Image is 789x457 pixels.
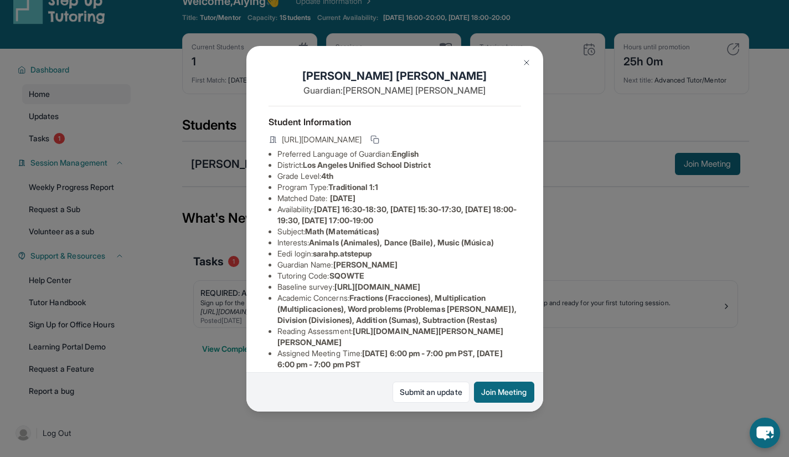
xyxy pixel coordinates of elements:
li: Tutoring Code : [277,270,521,281]
li: District: [277,160,521,171]
li: Grade Level: [277,171,521,182]
span: 4th [321,171,333,181]
span: [DATE] 16:30-18:30, [DATE] 15:30-17:30, [DATE] 18:00-19:30, [DATE] 17:00-19:00 [277,204,517,225]
li: Subject : [277,226,521,237]
h1: [PERSON_NAME] [PERSON_NAME] [269,68,521,84]
li: Reading Assessment : [277,326,521,348]
li: Temporary tutoring link : [277,370,521,381]
span: SQOWTE [329,271,364,280]
a: Submit an update [393,382,470,403]
span: Traditional 1:1 [328,182,378,192]
span: Math (Matemáticas) [305,227,379,236]
span: [URL][DOMAIN_NAME] [334,282,420,291]
span: [DATE] 6:00 pm - 7:00 pm PST, [DATE] 6:00 pm - 7:00 pm PST [277,348,503,369]
button: chat-button [750,418,780,448]
h4: Student Information [269,115,521,129]
span: Los Angeles Unified School District [303,160,430,170]
span: Fractions (Fracciones), Multiplication (Multiplicaciones), Word problems (Problemas [PERSON_NAME]... [277,293,517,325]
img: Close Icon [522,58,531,67]
span: [URL][DOMAIN_NAME] [359,371,445,380]
span: [URL][DOMAIN_NAME] [282,134,362,145]
p: Guardian: [PERSON_NAME] [PERSON_NAME] [269,84,521,97]
li: Preferred Language of Guardian: [277,148,521,160]
li: Matched Date: [277,193,521,204]
li: Assigned Meeting Time : [277,348,521,370]
span: [URL][DOMAIN_NAME][PERSON_NAME][PERSON_NAME] [277,326,504,347]
li: Availability: [277,204,521,226]
li: Guardian Name : [277,259,521,270]
button: Join Meeting [474,382,534,403]
span: [DATE] [330,193,355,203]
li: Program Type: [277,182,521,193]
li: Academic Concerns : [277,292,521,326]
li: Interests : [277,237,521,248]
span: [PERSON_NAME] [333,260,398,269]
button: Copy link [368,133,381,146]
li: Eedi login : [277,248,521,259]
span: sarahp.atstepup [313,249,372,258]
span: Animals (Animales), Dance (Baile), Music (Música) [309,238,493,247]
span: English [392,149,419,158]
li: Baseline survey : [277,281,521,292]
